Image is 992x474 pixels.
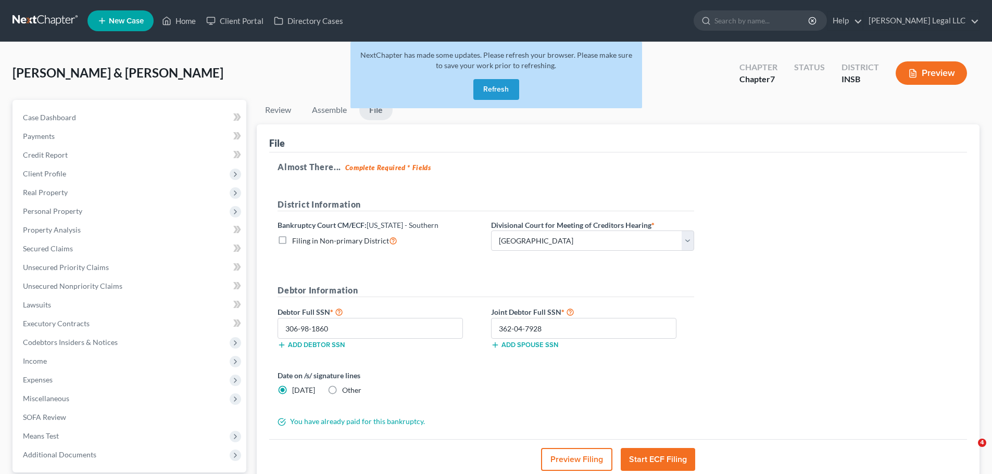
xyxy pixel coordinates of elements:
[367,221,438,229] span: [US_STATE] - Southern
[157,11,201,30] a: Home
[23,281,122,290] span: Unsecured Nonpriority Claims
[292,386,315,394] span: [DATE]
[541,448,612,471] button: Preview Filing
[342,386,361,394] span: Other
[23,263,109,272] span: Unsecured Priority Claims
[360,50,632,70] span: NextChapter has made some updates. Please refresh your browser. Please make sure to save your wor...
[23,169,66,178] span: Client Profile
[278,318,463,339] input: XXX-XX-XXXX
[278,341,345,349] button: Add debtor SSN
[304,100,355,120] a: Assemble
[269,11,348,30] a: Directory Cases
[15,127,246,146] a: Payments
[23,188,68,197] span: Real Property
[23,132,55,140] span: Payments
[739,61,777,73] div: Chapter
[15,108,246,127] a: Case Dashboard
[23,338,118,347] span: Codebtors Insiders & Notices
[491,341,558,349] button: Add spouse SSN
[794,61,825,73] div: Status
[278,370,481,381] label: Date on /s/ signature lines
[827,11,862,30] a: Help
[278,161,959,173] h5: Almost There...
[15,239,246,258] a: Secured Claims
[12,65,223,80] span: [PERSON_NAME] & [PERSON_NAME]
[15,258,246,277] a: Unsecured Priority Claims
[621,448,695,471] button: Start ECF Filing
[491,220,655,230] label: Divisional Court for Meeting of Creditors Hearing
[269,137,285,149] div: File
[278,220,438,230] label: Bankruptcy Court CM/ECF:
[23,356,47,365] span: Income
[257,100,299,120] a: Review
[15,314,246,333] a: Executory Contracts
[278,284,694,297] h5: Debtor Information
[23,113,76,122] span: Case Dashboard
[109,17,144,25] span: New Case
[23,319,90,328] span: Executory Contracts
[15,277,246,296] a: Unsecured Nonpriority Claims
[23,150,68,159] span: Credit Report
[842,73,879,85] div: INSB
[23,244,73,253] span: Secured Claims
[491,318,676,339] input: XXX-XX-XXXX
[201,11,269,30] a: Client Portal
[15,146,246,164] a: Credit Report
[23,207,82,215] span: Personal Property
[15,221,246,239] a: Property Analysis
[978,439,986,447] span: 4
[15,296,246,314] a: Lawsuits
[739,73,777,85] div: Chapter
[278,198,694,211] h5: District Information
[714,11,810,30] input: Search by name...
[23,375,53,384] span: Expenses
[292,236,389,245] span: Filing in Non-primary District
[23,300,51,309] span: Lawsuits
[23,431,59,440] span: Means Test
[842,61,879,73] div: District
[15,408,246,427] a: SOFA Review
[345,163,431,172] strong: Complete Required * Fields
[23,450,96,459] span: Additional Documents
[23,394,69,403] span: Miscellaneous
[770,74,775,84] span: 7
[473,79,519,100] button: Refresh
[23,225,81,234] span: Property Analysis
[486,305,699,318] label: Joint Debtor Full SSN
[957,439,982,464] iframe: Intercom live chat
[272,416,699,427] div: You have already paid for this bankruptcy.
[23,413,66,421] span: SOFA Review
[272,305,486,318] label: Debtor Full SSN
[896,61,967,85] button: Preview
[863,11,979,30] a: [PERSON_NAME] Legal LLC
